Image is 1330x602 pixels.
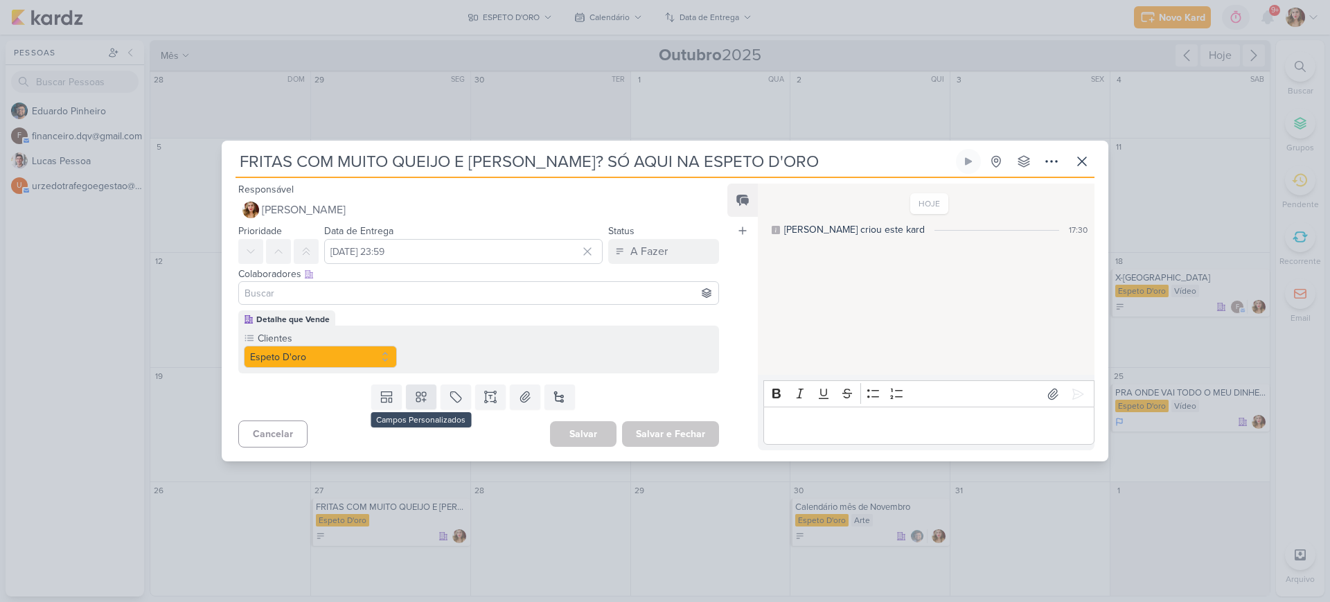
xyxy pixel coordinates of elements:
input: Buscar [242,285,716,301]
label: Prioridade [238,225,282,237]
div: A Fazer [630,243,668,260]
button: A Fazer [608,239,719,264]
button: [PERSON_NAME] [238,197,719,222]
div: Colaboradores [238,267,719,281]
span: [PERSON_NAME] [262,202,346,218]
div: Campos Personalizados [371,412,471,427]
div: Ligar relógio [963,156,974,167]
label: Status [608,225,635,237]
label: Clientes [256,331,397,346]
div: 17:30 [1069,224,1088,236]
input: Kard Sem Título [236,149,953,174]
img: Thaís Leite [242,202,259,218]
div: Detalhe que Vende [256,313,330,326]
button: Espeto D'oro [244,346,397,368]
input: Select a date [324,239,603,264]
div: Editor editing area: main [763,407,1094,445]
div: Thaís criou este kard [784,222,925,237]
div: Editor toolbar [763,380,1094,407]
button: Cancelar [238,420,308,448]
label: Data de Entrega [324,225,393,237]
div: Este log é visível à todos no kard [772,226,780,234]
label: Responsável [238,184,294,195]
